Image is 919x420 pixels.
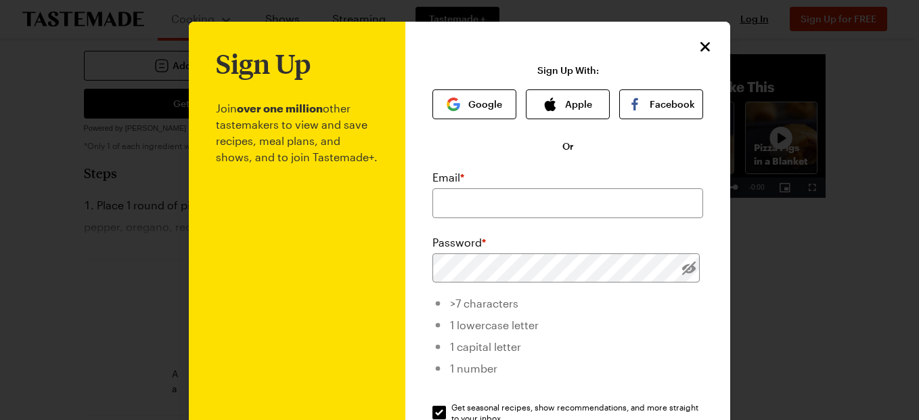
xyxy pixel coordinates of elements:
[237,102,323,114] b: over one million
[432,406,446,419] input: Get seasonal recipes, show recommendations, and more straight to your inbox.
[537,65,599,76] p: Sign Up With:
[450,297,518,310] span: >7 characters
[450,318,539,331] span: 1 lowercase letter
[432,234,486,251] label: Password
[619,89,703,119] button: Facebook
[450,362,497,375] span: 1 number
[526,89,610,119] button: Apple
[216,49,311,79] h1: Sign Up
[432,169,464,186] label: Email
[562,140,574,153] span: Or
[696,38,714,56] button: Close
[450,340,521,353] span: 1 capital letter
[432,89,516,119] button: Google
